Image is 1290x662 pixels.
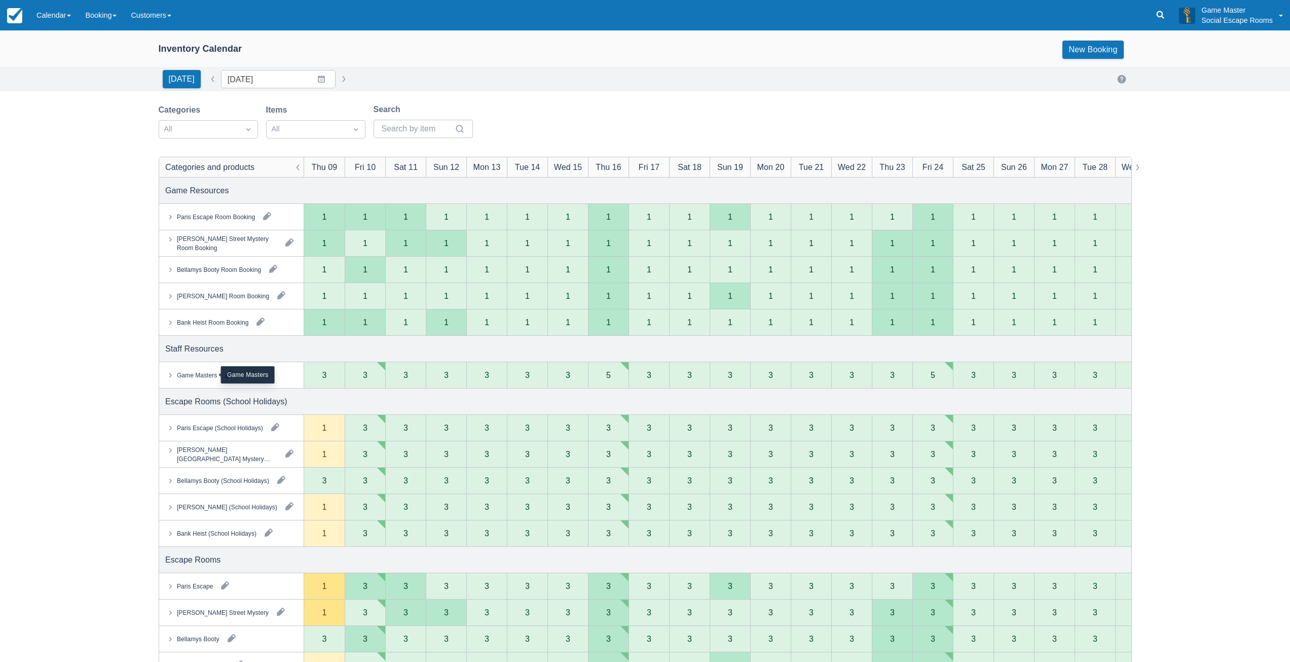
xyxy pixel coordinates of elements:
div: 1 [809,318,814,326]
div: 3 [931,503,935,511]
div: 3 [1052,371,1057,379]
div: 3 [566,424,570,432]
div: Sun 19 [717,161,743,173]
div: 3 [768,371,773,379]
div: Fri 17 [638,161,659,173]
div: 3 [525,582,530,590]
div: 3 [1012,424,1016,432]
div: 3 [403,529,408,537]
div: 3 [971,424,976,432]
div: 1 [606,213,611,221]
div: 1 [322,213,326,221]
div: 1 [403,213,408,221]
div: Sat 25 [962,161,985,173]
div: 3 [809,371,814,379]
div: 1 [566,239,570,247]
div: 3 [647,476,651,484]
div: 1 [525,292,530,300]
div: 3 [768,450,773,458]
div: 3 [687,371,692,379]
label: Search [374,103,404,116]
div: 3 [403,424,408,432]
div: Game Masters [221,366,275,384]
label: Items [266,104,291,116]
div: 3 [890,529,895,537]
div: 3 [322,371,326,379]
div: 1 [1052,318,1057,326]
div: 1 [485,213,489,221]
div: Staff Resources [165,342,224,355]
div: 1 [606,239,611,247]
div: 3 [403,608,408,616]
div: Tue 21 [798,161,824,173]
div: 3 [647,582,651,590]
div: 3 [1052,529,1057,537]
div: 1 [728,239,732,247]
div: 3 [525,424,530,432]
div: 3 [1093,476,1097,484]
div: 1 [1052,239,1057,247]
div: 3 [1012,371,1016,379]
div: 1 [1093,265,1097,273]
div: 3 [768,582,773,590]
div: 3 [809,582,814,590]
div: 3 [809,503,814,511]
div: 3 [971,503,976,511]
div: Categories and products [165,161,254,173]
div: 1 [850,265,854,273]
div: 3 [850,529,854,537]
div: Bank Heist (School Holidays) [176,529,256,538]
div: 3 [768,529,773,537]
div: 3 [444,582,449,590]
div: 3 [971,450,976,458]
div: 3 [809,476,814,484]
div: 1 [850,239,854,247]
div: 1 [485,239,489,247]
div: 3 [444,371,449,379]
div: 1 [322,292,326,300]
div: Wed 15 [554,161,581,173]
div: 3 [687,424,692,432]
div: 3 [728,371,732,379]
div: 3 [1093,424,1097,432]
div: 3 [444,608,449,616]
div: 3 [687,476,692,484]
div: 3 [566,503,570,511]
div: 1 [403,239,408,247]
div: 3 [931,450,935,458]
div: 3 [322,476,326,484]
div: 1 [687,292,692,300]
div: 1 [322,239,326,247]
div: 3 [403,371,408,379]
div: 1 [768,318,773,326]
div: 1 [444,265,449,273]
div: 3 [485,529,489,537]
div: 1 [809,265,814,273]
div: 1 [363,239,367,247]
div: 3 [647,371,651,379]
div: 3 [647,529,651,537]
div: 3 [485,424,489,432]
div: 3 [566,476,570,484]
div: 1 [363,213,367,221]
div: 3 [485,450,489,458]
div: 3 [606,450,611,458]
div: 3 [485,582,489,590]
div: 1 [525,265,530,273]
div: 1 [850,292,854,300]
div: 1 [1012,292,1016,300]
div: Fri 10 [354,161,375,173]
div: Sun 12 [433,161,459,173]
div: 3 [566,529,570,537]
div: 3 [1093,371,1097,379]
div: 1 [1052,213,1057,221]
div: 1 [566,318,570,326]
div: Tue 14 [514,161,540,173]
div: 1 [931,265,935,273]
div: 3 [809,450,814,458]
div: 3 [606,424,611,432]
div: 3 [444,476,449,484]
div: 3 [1093,503,1097,511]
div: Thu 16 [596,161,621,173]
div: 3 [525,476,530,484]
